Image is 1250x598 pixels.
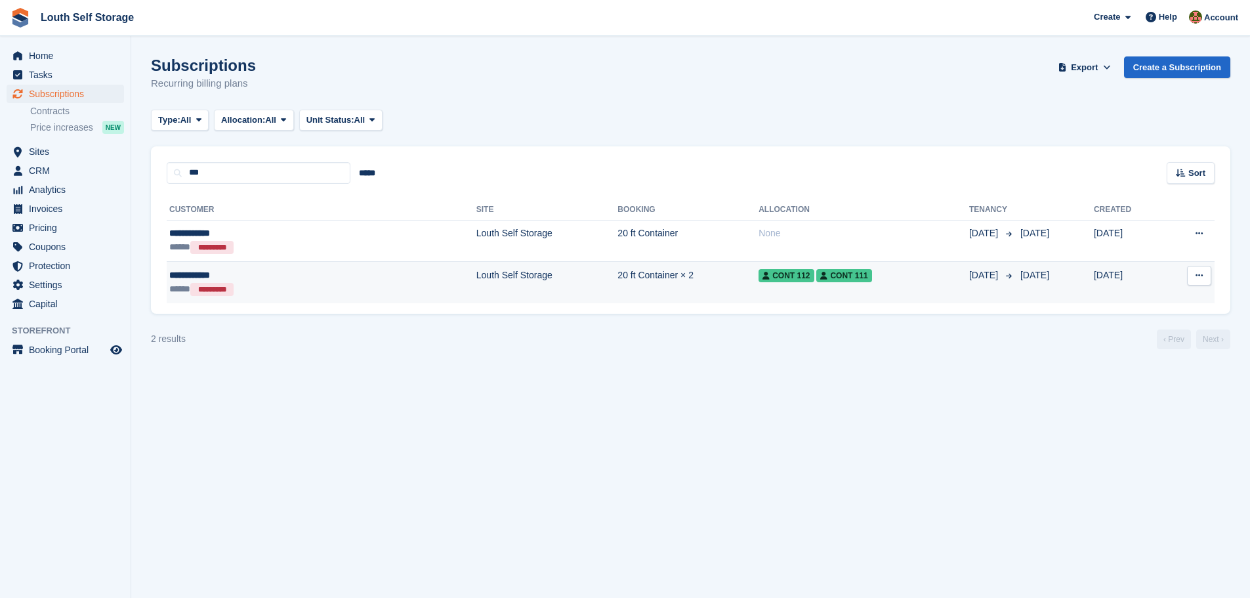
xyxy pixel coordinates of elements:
[29,181,108,199] span: Analytics
[29,276,108,294] span: Settings
[1071,61,1098,74] span: Export
[1020,270,1049,280] span: [DATE]
[35,7,139,28] a: Louth Self Storage
[7,161,124,180] a: menu
[7,257,124,275] a: menu
[29,161,108,180] span: CRM
[1188,167,1205,180] span: Sort
[214,110,294,131] button: Allocation: All
[7,47,124,65] a: menu
[969,226,1001,240] span: [DATE]
[617,200,759,221] th: Booking
[102,121,124,134] div: NEW
[476,200,618,221] th: Site
[7,85,124,103] a: menu
[167,200,476,221] th: Customer
[29,200,108,218] span: Invoices
[1189,11,1202,24] img: Andy Smith
[29,66,108,84] span: Tasks
[29,47,108,65] span: Home
[1124,56,1230,78] a: Create a Subscription
[265,114,276,127] span: All
[1094,200,1163,221] th: Created
[969,200,1015,221] th: Tenancy
[1157,330,1191,349] a: Previous
[7,181,124,199] a: menu
[12,324,131,337] span: Storefront
[30,120,124,135] a: Price increases NEW
[221,114,265,127] span: Allocation:
[617,262,759,303] td: 20 ft Container × 2
[7,238,124,256] a: menu
[10,8,30,28] img: stora-icon-8386f47178a22dfd0bd8f6a31ec36ba5ce8667c1dd55bd0f319d3a0aa187defe.svg
[299,110,383,131] button: Unit Status: All
[151,332,186,346] div: 2 results
[1094,11,1120,24] span: Create
[30,105,124,117] a: Contracts
[7,276,124,294] a: menu
[759,226,969,240] div: None
[969,268,1001,282] span: [DATE]
[1196,330,1230,349] a: Next
[476,262,618,303] td: Louth Self Storage
[30,121,93,134] span: Price increases
[7,66,124,84] a: menu
[180,114,192,127] span: All
[1056,56,1114,78] button: Export
[7,200,124,218] a: menu
[29,219,108,237] span: Pricing
[29,85,108,103] span: Subscriptions
[759,269,814,282] span: Cont 112
[7,142,124,161] a: menu
[1204,11,1238,24] span: Account
[29,257,108,275] span: Protection
[306,114,354,127] span: Unit Status:
[816,269,871,282] span: Cont 111
[354,114,365,127] span: All
[151,110,209,131] button: Type: All
[1094,220,1163,262] td: [DATE]
[7,219,124,237] a: menu
[29,142,108,161] span: Sites
[7,295,124,313] a: menu
[29,295,108,313] span: Capital
[29,238,108,256] span: Coupons
[29,341,108,359] span: Booking Portal
[1020,228,1049,238] span: [DATE]
[1159,11,1177,24] span: Help
[1094,262,1163,303] td: [DATE]
[108,342,124,358] a: Preview store
[151,76,256,91] p: Recurring billing plans
[151,56,256,74] h1: Subscriptions
[759,200,969,221] th: Allocation
[617,220,759,262] td: 20 ft Container
[476,220,618,262] td: Louth Self Storage
[7,341,124,359] a: menu
[158,114,180,127] span: Type:
[1154,330,1233,349] nav: Page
